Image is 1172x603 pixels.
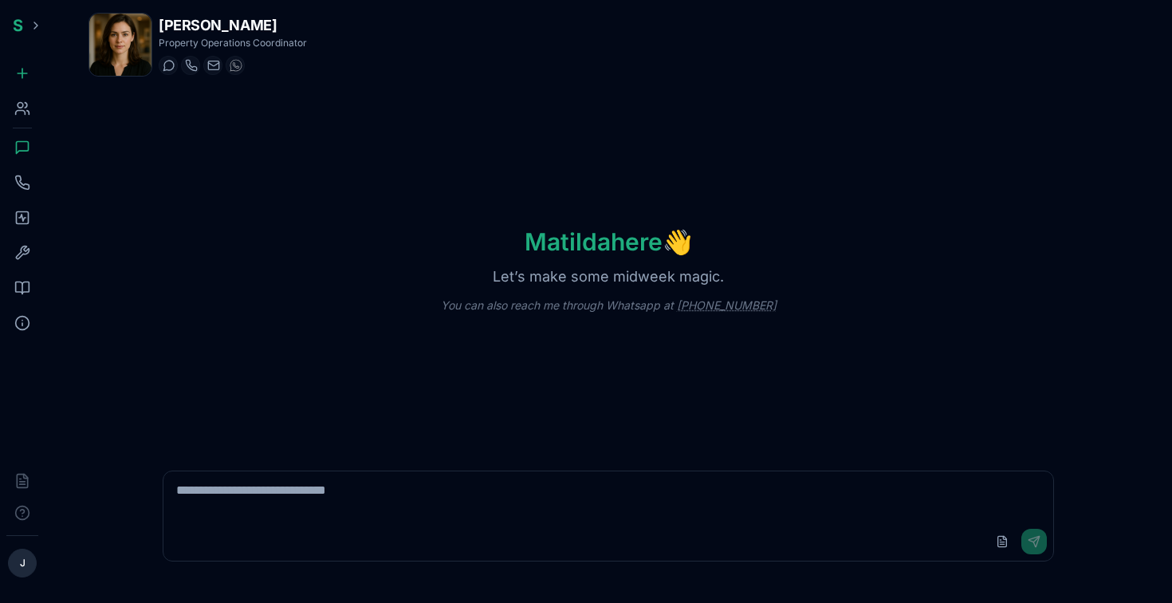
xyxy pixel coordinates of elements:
[415,298,802,313] p: You can also reach me through Whatsapp at
[159,14,307,37] h1: [PERSON_NAME]
[20,557,26,569] span: J
[226,56,245,75] button: WhatsApp
[230,59,242,72] img: WhatsApp
[467,266,749,288] p: Let’s make some midweek magic.
[677,298,777,312] a: [PHONE_NUMBER]
[663,227,692,256] span: wave
[8,549,37,577] button: J
[159,56,178,75] button: Start a chat with Matilda Lemieux
[159,37,307,49] p: Property Operations Coordinator
[89,14,151,76] img: Matilda Lemieux
[499,227,718,256] h1: Matilda here
[13,16,23,35] span: S
[181,56,200,75] button: Start a call with Matilda Lemieux
[203,56,222,75] button: Send email to matilda.lemieux@getspinnable.ai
